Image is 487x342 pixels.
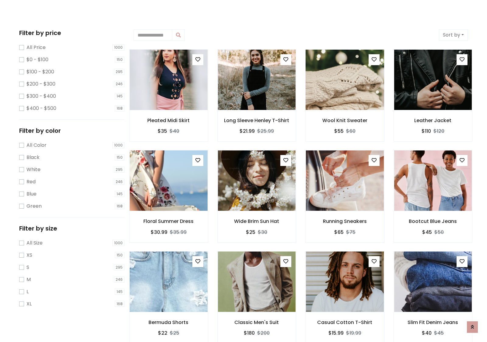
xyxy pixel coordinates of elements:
[114,81,124,87] span: 246
[114,179,124,185] span: 246
[346,229,356,236] del: $75
[114,69,124,75] span: 295
[422,229,432,235] h6: $45
[306,319,384,325] h6: Casual Cotton T-Shirt
[129,218,208,224] h6: Floral Summer Dress
[26,105,56,112] label: $400 - $500
[26,190,37,198] label: Blue
[26,264,29,271] label: S
[129,319,208,325] h6: Bermuda Shorts
[115,301,124,307] span: 168
[26,80,55,88] label: $200 - $300
[112,44,124,51] span: 1000
[19,127,124,134] h5: Filter by color
[151,229,167,235] h6: $30.99
[112,142,124,148] span: 1000
[394,118,472,123] h6: Leather Jacket
[328,330,344,336] h6: $15.99
[129,118,208,123] h6: Pleated Midi Skirt
[218,218,296,224] h6: Wide Brim Sun Hat
[115,154,124,160] span: 150
[158,330,167,336] h6: $22
[346,330,361,337] del: $19.99
[115,203,124,209] span: 168
[115,93,124,99] span: 145
[170,330,179,337] del: $25
[26,68,54,76] label: $100 - $200
[26,166,40,173] label: White
[19,225,124,232] h5: Filter by size
[114,277,124,283] span: 246
[258,229,267,236] del: $30
[112,240,124,246] span: 1000
[26,203,42,210] label: Green
[346,128,356,135] del: $60
[394,319,472,325] h6: Slim Fit Denim Jeans
[240,128,255,134] h6: $21.99
[394,218,472,224] h6: Bootcut Blue Jeans
[115,57,124,63] span: 150
[114,167,124,173] span: 295
[158,128,167,134] h6: $35
[170,229,187,236] del: $35.99
[115,191,124,197] span: 145
[218,118,296,123] h6: Long Sleeve Henley T-Shirt
[114,264,124,270] span: 295
[26,178,36,185] label: Red
[218,319,296,325] h6: Classic Men's Suit
[433,128,444,135] del: $120
[26,300,32,308] label: XL
[26,252,32,259] label: XS
[26,142,47,149] label: All Color
[422,330,432,336] h6: $40
[26,276,31,283] label: M
[26,44,46,51] label: All Price
[115,252,124,258] span: 150
[26,288,29,295] label: L
[257,330,270,337] del: $200
[115,289,124,295] span: 145
[26,154,40,161] label: Black
[115,105,124,111] span: 168
[246,229,255,235] h6: $25
[244,330,255,336] h6: $180
[334,229,344,235] h6: $65
[26,93,56,100] label: $300 - $400
[26,56,48,63] label: $0 - $100
[434,330,444,337] del: $45
[306,118,384,123] h6: Wool Knit Sweater
[439,29,468,41] button: Sort by
[19,29,124,37] h5: Filter by price
[170,128,179,135] del: $40
[306,218,384,224] h6: Running Sneakers
[422,128,431,134] h6: $110
[434,229,444,236] del: $50
[257,128,274,135] del: $25.99
[26,239,43,247] label: All Size
[334,128,344,134] h6: $55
